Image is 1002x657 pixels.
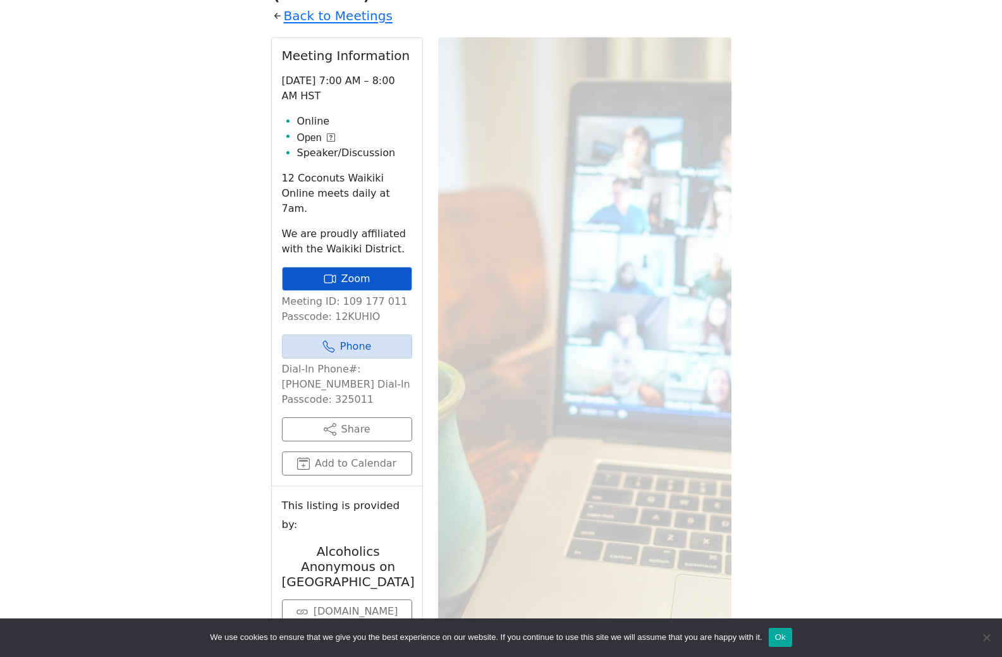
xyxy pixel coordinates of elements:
p: Meeting ID: 109 177 011 Passcode: 12KUHIO [282,294,412,324]
p: Dial-In Phone#: [PHONE_NUMBER] Dial-In Passcode: 325011 [282,362,412,407]
span: Open [297,130,322,145]
button: Ok [769,628,792,647]
a: [DOMAIN_NAME] [282,599,412,623]
span: No [980,631,993,644]
p: [DATE] 7:00 AM – 8:00 AM HST [282,73,412,104]
li: Online [297,114,412,129]
button: Share [282,417,412,441]
li: Speaker/Discussion [297,145,412,161]
p: We are proudly affiliated with the Waikiki District. [282,226,412,257]
a: Back to Meetings [284,5,393,27]
p: 12 Coconuts Waikiki Online meets daily at 7am. [282,171,412,216]
a: Phone [282,335,412,359]
span: We use cookies to ensure that we give you the best experience on our website. If you continue to ... [210,631,762,644]
button: Open [297,130,335,145]
a: Zoom [282,267,412,291]
small: This listing is provided by: [282,496,412,533]
h2: Alcoholics Anonymous on [GEOGRAPHIC_DATA] [282,544,415,589]
button: Add to Calendar [282,451,412,476]
h2: Meeting Information [282,48,412,63]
